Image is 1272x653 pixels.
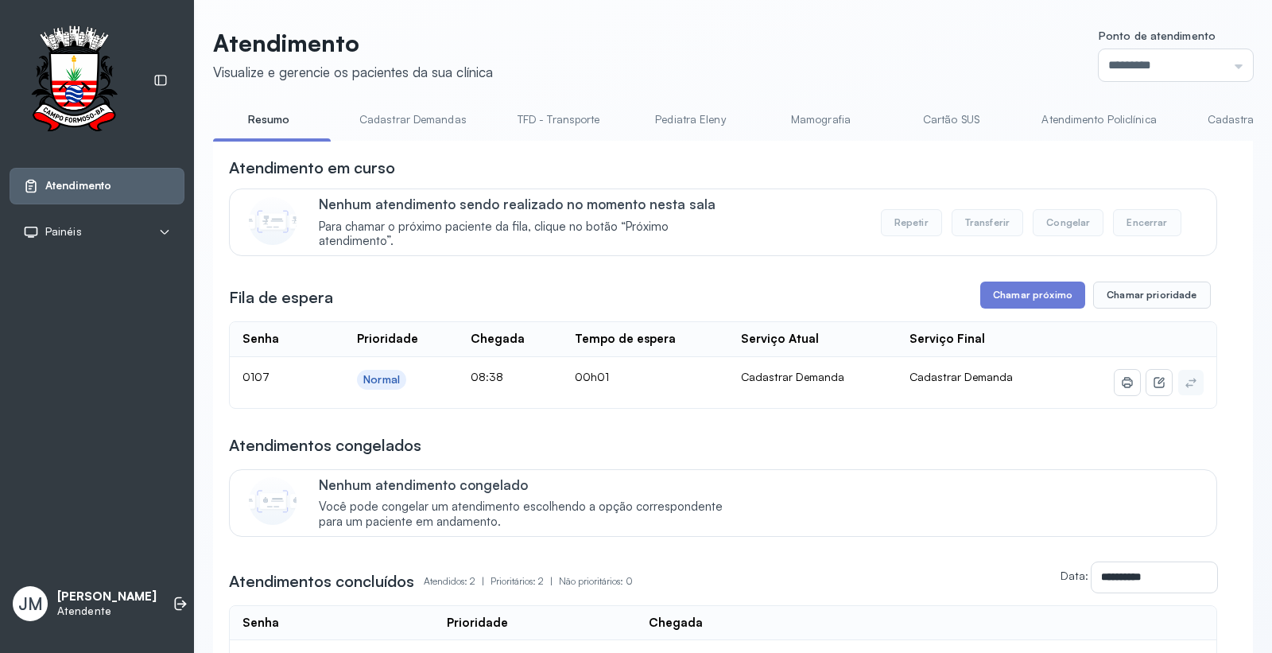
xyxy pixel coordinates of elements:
h3: Atendimento em curso [229,157,395,179]
span: Cadastrar Demanda [909,370,1013,383]
p: Não prioritários: 0 [559,570,633,593]
p: [PERSON_NAME] [57,589,157,604]
p: Prioritários: 2 [491,570,559,593]
p: Nenhum atendimento sendo realizado no momento nesta sala [319,196,739,212]
p: Nenhum atendimento congelado [319,476,739,493]
span: Painéis [45,225,82,239]
h3: Atendimentos congelados [229,434,421,457]
span: | [550,575,553,587]
div: Senha [242,332,279,347]
div: Tempo de espera [575,332,676,347]
a: Atendimento [23,178,171,194]
img: Imagem de CalloutCard [249,477,297,525]
span: 08:38 [471,370,503,383]
button: Chamar próximo [980,282,1085,309]
a: Atendimento Policlínica [1026,107,1172,133]
label: Data: [1061,569,1088,582]
span: Você pode congelar um atendimento escolhendo a opção correspondente para um paciente em andamento. [319,499,739,530]
span: Atendimento [45,179,111,192]
a: TFD - Transporte [502,107,616,133]
span: 00h01 [575,370,609,383]
img: Logotipo do estabelecimento [17,25,131,136]
button: Congelar [1033,209,1103,236]
span: | [482,575,484,587]
button: Transferir [952,209,1024,236]
div: Prioridade [447,616,508,631]
div: Normal [363,373,400,387]
div: Senha [242,616,279,631]
p: Atendidos: 2 [424,570,491,593]
div: Serviço Atual [741,332,819,347]
div: Chegada [649,616,703,631]
p: Atendente [57,604,157,618]
div: Serviço Final [909,332,985,347]
span: 0107 [242,370,270,383]
h3: Atendimentos concluídos [229,570,414,593]
h3: Fila de espera [229,286,333,309]
div: Chegada [471,332,525,347]
div: Cadastrar Demanda [741,370,884,384]
a: Cartão SUS [895,107,1006,133]
div: Prioridade [357,332,418,347]
a: Resumo [213,107,324,133]
button: Chamar prioridade [1093,282,1211,309]
a: Cadastrar Demandas [343,107,483,133]
span: Para chamar o próximo paciente da fila, clique no botão “Próximo atendimento”. [319,220,739,250]
p: Atendimento [213,29,493,57]
button: Repetir [881,209,942,236]
a: Mamografia [765,107,876,133]
img: Imagem de CalloutCard [249,197,297,245]
span: Ponto de atendimento [1099,29,1216,42]
div: Visualize e gerencie os pacientes da sua clínica [213,64,493,80]
button: Encerrar [1113,209,1181,236]
a: Pediatra Eleny [634,107,746,133]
